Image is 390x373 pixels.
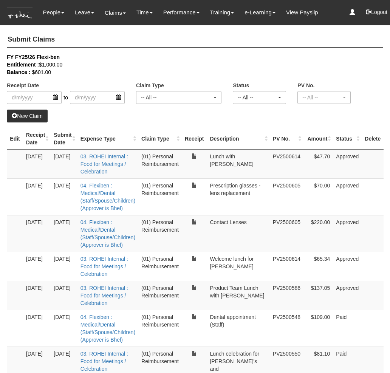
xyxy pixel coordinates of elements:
[136,91,221,104] button: -- All --
[7,110,48,122] a: New Claim
[297,91,351,104] button: -- All --
[51,281,77,310] td: [DATE]
[270,215,303,252] td: PV2500605
[141,94,212,101] div: -- All --
[80,183,135,211] a: 04. Flexiben : Medical/Dental (Staff/Spouse/Children) (Approver is Bhel)
[136,82,164,89] label: Claim Type
[303,215,333,252] td: $220.00
[303,128,333,150] th: Amount : activate to sort column ascending
[270,149,303,178] td: PV2500614
[303,310,333,347] td: $109.00
[210,4,234,21] a: Training
[333,215,362,252] td: Approved
[80,314,135,343] a: 04. Flexiben : Medical/Dental (Staff/Spouse/Children) (Approver is Bhel)
[303,281,333,310] td: $137.05
[245,4,275,21] a: e-Learning
[333,128,362,150] th: Status : activate to sort column ascending
[333,149,362,178] td: Approved
[182,128,207,150] th: Receipt
[7,61,371,68] div: $1,000.00
[207,281,269,310] td: Product Team Lunch with [PERSON_NAME]
[138,215,182,252] td: (01) Personal Reimbursement
[51,215,77,252] td: [DATE]
[75,4,94,21] a: Leave
[43,4,64,21] a: People
[333,310,362,347] td: Paid
[23,128,51,150] th: Receipt Date : activate to sort column ascending
[51,178,77,215] td: [DATE]
[23,281,51,310] td: [DATE]
[233,82,249,89] label: Status
[23,149,51,178] td: [DATE]
[302,94,341,101] div: -- All --
[51,252,77,281] td: [DATE]
[80,219,135,248] a: 04. Flexiben : Medical/Dental (Staff/Spouse/Children) (Approver is Bhel)
[138,149,182,178] td: (01) Personal Reimbursement
[207,310,269,347] td: Dental appointment (Staff)
[62,91,70,104] span: to
[286,4,318,21] a: View Payslip
[51,149,77,178] td: [DATE]
[77,128,138,150] th: Expense Type : activate to sort column ascending
[333,178,362,215] td: Approved
[7,54,60,60] b: FY FY25/26 Flexi-ben
[23,310,51,347] td: [DATE]
[270,310,303,347] td: PV2500548
[207,178,269,215] td: Prescription glasses - lens replacement
[270,281,303,310] td: PV2500586
[163,4,200,21] a: Performance
[138,252,182,281] td: (01) Personal Reimbursement
[32,69,51,75] span: $601.00
[207,215,269,252] td: Contact Lenses
[270,178,303,215] td: PV2500605
[51,128,77,150] th: Submit Date : activate to sort column ascending
[138,178,182,215] td: (01) Personal Reimbursement
[138,281,182,310] td: (01) Personal Reimbursement
[23,178,51,215] td: [DATE]
[23,252,51,281] td: [DATE]
[207,128,269,150] th: Description : activate to sort column ascending
[7,128,23,150] th: Edit
[80,351,128,372] a: 03. ROHEI Internal : Food for Meetings / Celebration
[138,128,182,150] th: Claim Type : activate to sort column ascending
[303,178,333,215] td: $70.00
[362,128,384,150] th: Delete
[7,32,383,48] h4: Submit Claims
[333,252,362,281] td: Approved
[207,252,269,281] td: Welcome lunch for [PERSON_NAME]
[7,69,30,75] b: Balance :
[270,128,303,150] th: PV No. : activate to sort column ascending
[136,4,153,21] a: Time
[138,310,182,347] td: (01) Personal Reimbursement
[80,153,128,175] a: 03. ROHEI Internal : Food for Meetings / Celebration
[80,285,128,306] a: 03. ROHEI Internal : Food for Meetings / Celebration
[7,82,39,89] label: Receipt Date
[238,94,277,101] div: -- All --
[270,252,303,281] td: PV2500614
[80,256,128,277] a: 03. ROHEI Internal : Food for Meetings / Celebration
[303,149,333,178] td: $47.70
[333,281,362,310] td: Approved
[70,91,125,104] input: d/m/yyyy
[7,62,39,68] b: Entitlement :
[297,82,314,89] label: PV No.
[23,215,51,252] td: [DATE]
[51,310,77,347] td: [DATE]
[207,149,269,178] td: Lunch with [PERSON_NAME]
[233,91,286,104] button: -- All --
[7,91,62,104] input: d/m/yyyy
[105,4,126,22] a: Claims
[303,252,333,281] td: $65.34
